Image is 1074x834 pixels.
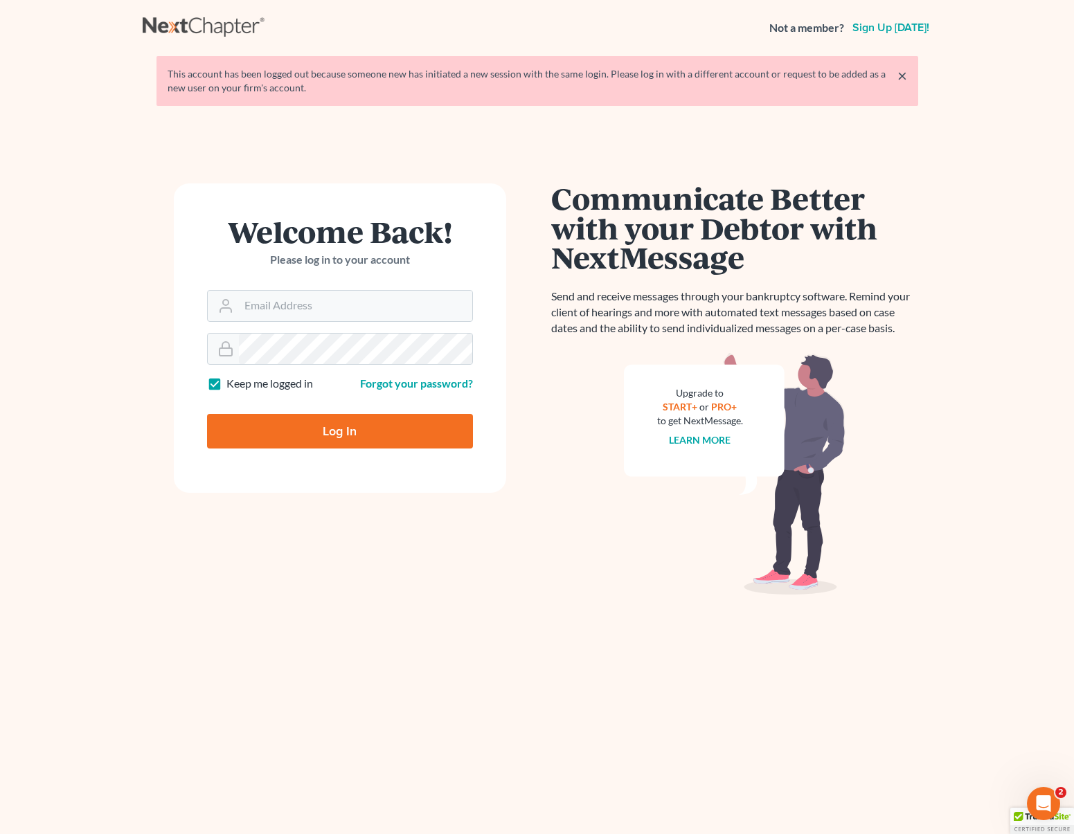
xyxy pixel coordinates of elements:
[657,386,743,400] div: Upgrade to
[168,67,907,95] div: This account has been logged out because someone new has initiated a new session with the same lo...
[699,401,709,413] span: or
[897,67,907,84] a: ×
[551,289,918,336] p: Send and receive messages through your bankruptcy software. Remind your client of hearings and mo...
[239,291,472,321] input: Email Address
[1055,787,1066,798] span: 2
[226,376,313,392] label: Keep me logged in
[207,414,473,448] input: Log In
[1027,787,1060,820] iframe: Intercom live chat
[657,414,743,428] div: to get NextMessage.
[207,252,473,268] p: Please log in to your account
[711,401,737,413] a: PRO+
[663,401,697,413] a: START+
[1010,808,1074,834] div: TrustedSite Certified
[551,183,918,272] h1: Communicate Better with your Debtor with NextMessage
[669,434,731,446] a: Learn more
[624,353,845,595] img: nextmessage_bg-59042aed3d76b12b5cd301f8e5b87938c9018125f34e5fa2b7a6b67550977c72.svg
[850,22,932,33] a: Sign up [DATE]!
[207,217,473,246] h1: Welcome Back!
[769,20,844,36] strong: Not a member?
[360,377,473,390] a: Forgot your password?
